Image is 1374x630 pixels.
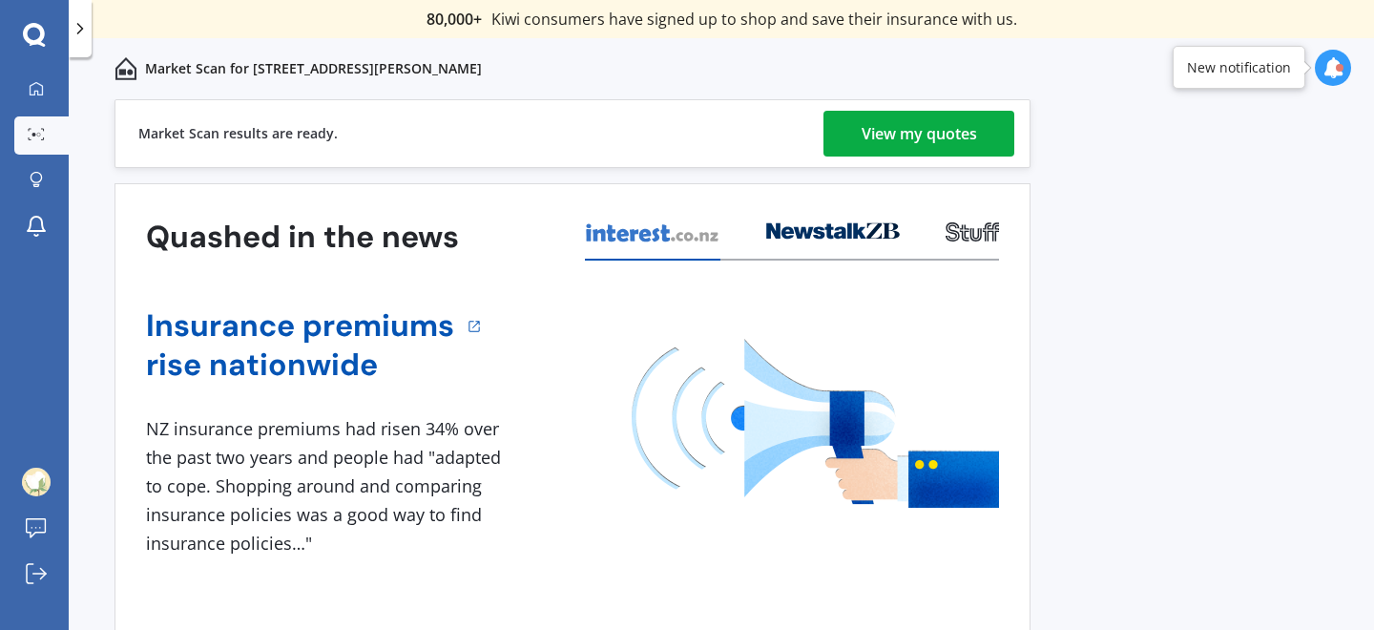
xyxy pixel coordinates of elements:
[146,415,509,557] div: NZ insurance premiums had risen 34% over the past two years and people had "adapted to cope. Shop...
[1187,58,1291,77] div: New notification
[823,111,1014,157] a: View my quotes
[114,57,137,80] img: home-and-contents.b802091223b8502ef2dd.svg
[146,218,459,257] h3: Quashed in the news
[862,111,977,157] div: View my quotes
[632,339,999,508] img: media image
[22,468,51,496] img: ACg8ocLM_7HltVFFJUWtBHALWtEAhA_NLYXD8AXvLkbt9ldmZmo2qnE=s96-c
[146,346,454,385] a: rise nationwide
[146,306,454,346] a: Insurance premiums
[145,59,482,78] p: Market Scan for [STREET_ADDRESS][PERSON_NAME]
[138,100,338,167] div: Market Scan results are ready.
